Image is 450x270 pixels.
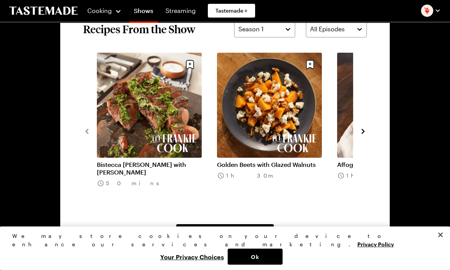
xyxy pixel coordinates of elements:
[238,24,264,34] span: Season 1
[87,2,122,20] button: Cooking
[421,5,433,17] img: Profile picture
[176,224,274,241] a: View All Recipes From This Show
[183,57,197,72] button: Save recipe
[310,24,345,34] span: All Episodes
[228,249,283,265] button: Ok
[83,22,195,36] h2: Recipes From the Show
[303,57,317,72] button: Save recipe
[359,126,367,135] button: navigate to next item
[9,6,78,15] a: To Tastemade Home Page
[208,4,255,18] a: Tastemade +
[217,53,337,209] div: 2 / 10
[432,226,449,243] button: Close
[156,249,228,265] button: Your Privacy Choices
[337,161,442,168] a: Affogato Granita
[234,21,295,37] button: Season 1
[12,232,431,249] div: We may store cookies on your device to enhance our services and marketing.
[306,21,367,37] button: All Episodes
[97,53,217,209] div: 1 / 10
[357,240,394,247] a: More information about your privacy, opens in a new tab
[421,5,441,17] button: Profile picture
[215,7,247,15] span: Tastemade +
[129,2,158,23] a: Shows
[83,126,91,135] button: navigate to previous item
[97,161,202,176] a: Bistecca [PERSON_NAME] with [PERSON_NAME]
[12,232,431,265] div: Privacy
[217,161,322,168] a: Golden Beets with Glazed Walnuts
[87,7,112,14] span: Cooking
